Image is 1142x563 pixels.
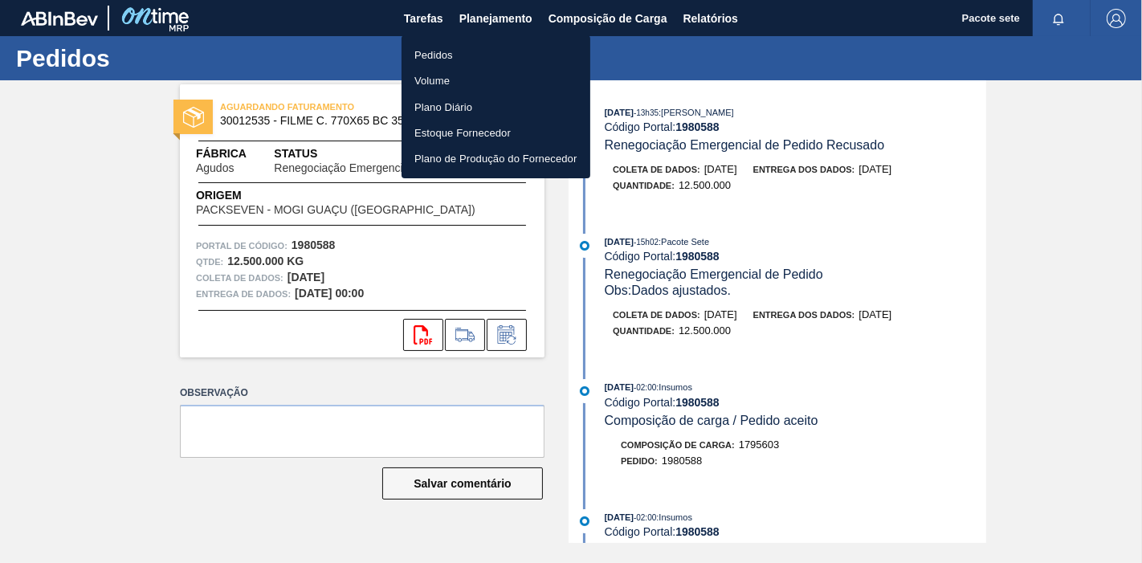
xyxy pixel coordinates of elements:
a: Volume [402,67,590,93]
font: Plano de Produção do Fornecedor [414,153,577,165]
font: Plano Diário [414,100,472,112]
a: Plano Diário [402,94,590,120]
font: Volume [414,75,450,87]
a: Estoque Fornecedor [402,120,590,145]
font: Estoque Fornecedor [414,127,511,139]
font: Pedidos [414,49,453,61]
a: Plano de Produção do Fornecedor [402,145,590,171]
a: Pedidos [402,42,590,67]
